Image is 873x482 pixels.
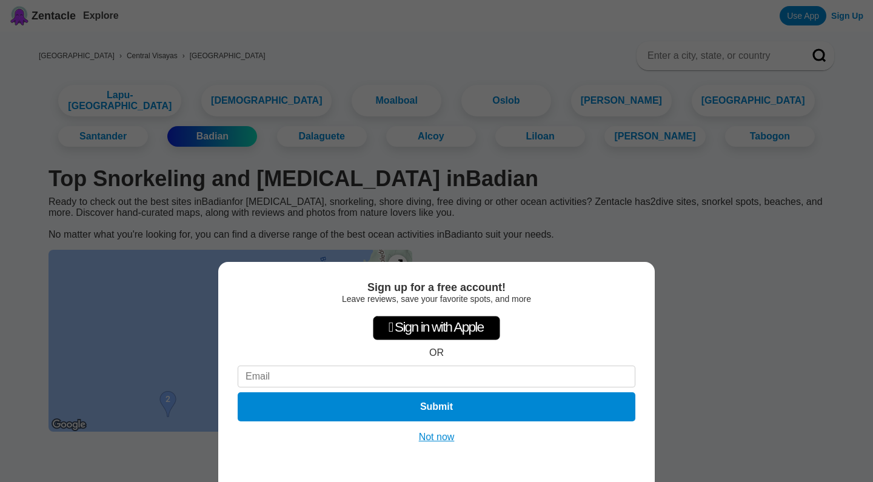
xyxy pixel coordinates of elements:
div: Sign in with Apple [373,316,500,340]
button: Not now [415,431,458,443]
input: Email [238,366,635,387]
div: Leave reviews, save your favorite spots, and more [238,294,635,304]
button: Submit [238,392,635,421]
div: Sign up for a free account! [238,281,635,294]
div: OR [429,347,444,358]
